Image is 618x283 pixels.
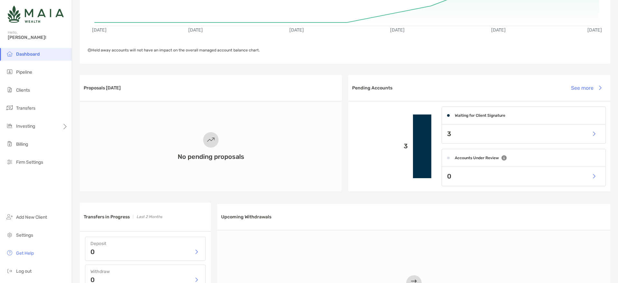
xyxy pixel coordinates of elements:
[6,140,14,148] img: billing icon
[6,122,14,130] img: investing icon
[491,27,506,33] text: [DATE]
[178,153,244,160] h3: No pending proposals
[6,213,14,221] img: add_new_client icon
[90,277,95,283] p: 0
[92,27,107,33] text: [DATE]
[447,130,451,138] p: 3
[455,113,505,118] h4: Waiting for Client Signature
[84,85,121,91] h3: Proposals [DATE]
[90,269,200,274] h4: Withdraw
[6,267,14,275] img: logout icon
[6,68,14,76] img: pipeline icon
[6,158,14,166] img: firm-settings icon
[84,214,130,220] h3: Transfers in Progress
[587,27,602,33] text: [DATE]
[16,141,28,147] span: Billing
[353,142,408,150] p: 3
[16,215,47,220] span: Add New Client
[16,51,40,57] span: Dashboard
[6,104,14,112] img: transfers icon
[455,156,499,160] h4: Accounts Under Review
[136,213,162,221] p: Last 2 Months
[390,27,405,33] text: [DATE]
[16,269,32,274] span: Log out
[8,3,64,26] img: Zoe Logo
[16,87,30,93] span: Clients
[90,241,200,246] h4: Deposit
[88,48,260,52] span: Held away accounts will not have an impact on the overall managed account balance chart.
[6,249,14,257] img: get-help icon
[6,231,14,239] img: settings icon
[90,249,95,255] p: 0
[16,251,34,256] span: Get Help
[447,172,451,180] p: 0
[221,214,271,220] h3: Upcoming Withdrawals
[16,233,33,238] span: Settings
[188,27,203,33] text: [DATE]
[16,123,35,129] span: Investing
[352,85,392,91] h3: Pending Accounts
[16,69,32,75] span: Pipeline
[6,50,14,58] img: dashboard icon
[289,27,304,33] text: [DATE]
[16,105,35,111] span: Transfers
[6,86,14,94] img: clients icon
[16,160,43,165] span: Firm Settings
[8,35,68,40] span: [PERSON_NAME]!
[566,81,606,95] button: See more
